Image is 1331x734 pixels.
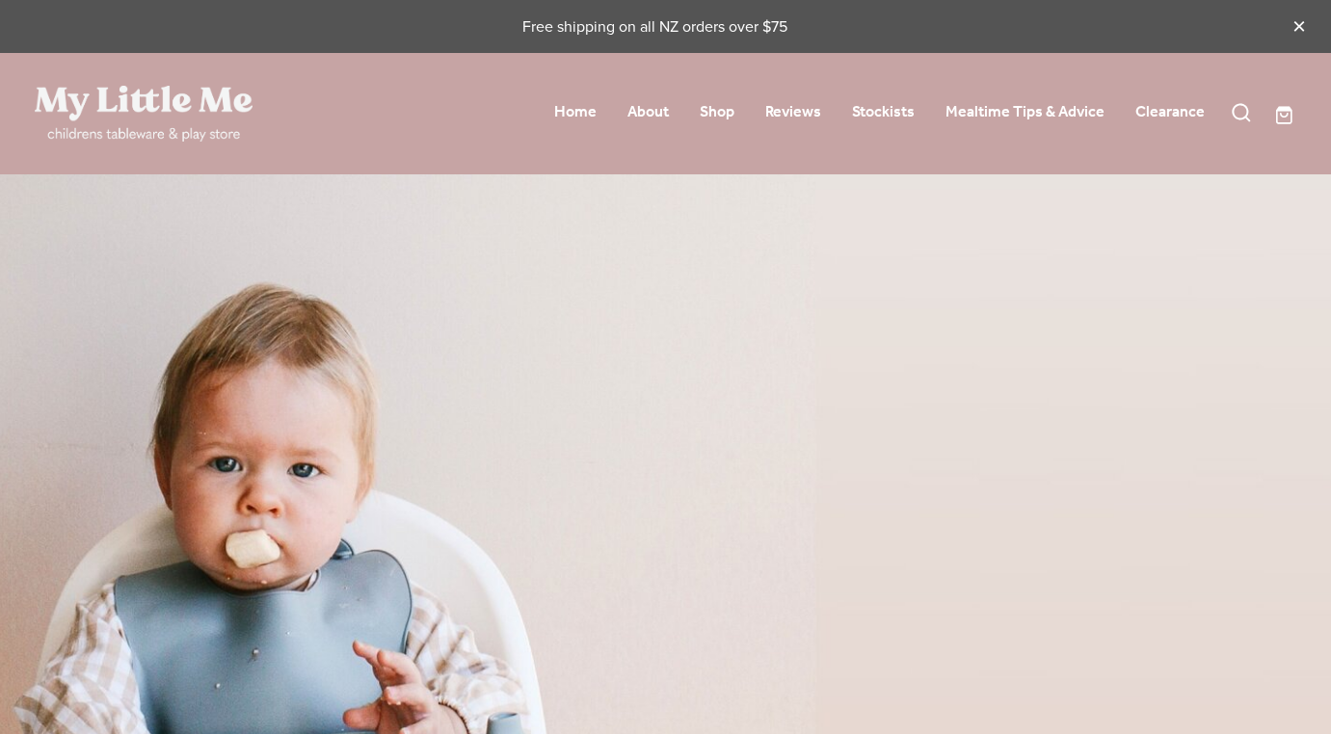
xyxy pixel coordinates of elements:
a: Reviews [765,97,821,127]
a: My Little Me Ltd homepage [35,86,287,142]
a: Shop [700,97,734,127]
p: Free shipping on all NZ orders over $75 [35,15,1275,37]
a: Home [554,97,597,127]
a: Stockists [852,97,915,127]
a: Clearance [1135,97,1205,127]
a: About [627,97,669,127]
a: Mealtime Tips & Advice [945,97,1105,127]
